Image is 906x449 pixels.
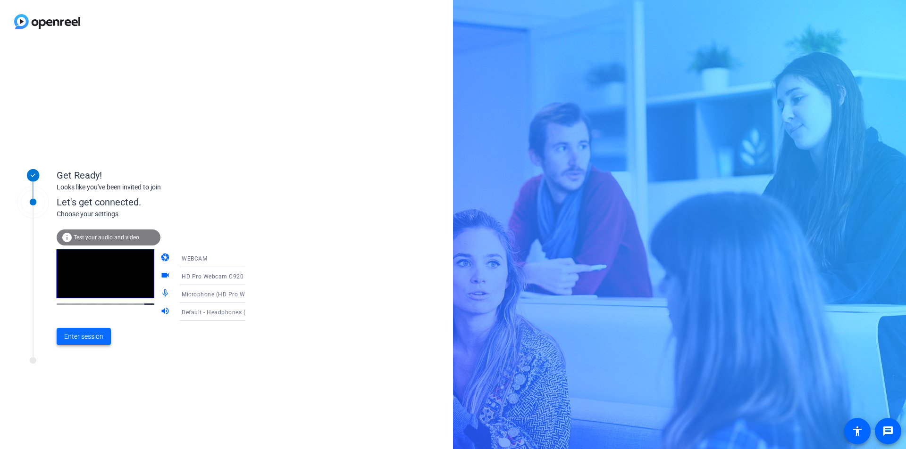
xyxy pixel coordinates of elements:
span: Default - Headphones (Realtek(R) Audio) [182,308,294,316]
span: Test your audio and video [74,234,139,241]
mat-icon: videocam [160,270,172,282]
span: HD Pro Webcam C920 (046d:08e5) [182,272,279,280]
mat-icon: volume_up [160,306,172,318]
span: Microphone (HD Pro Webcam C920) [182,290,282,298]
mat-icon: accessibility [852,425,863,437]
mat-icon: message [882,425,894,437]
span: Enter session [64,332,103,342]
span: WEBCAM [182,255,207,262]
mat-icon: mic_none [160,288,172,300]
div: Get Ready! [57,168,245,182]
div: Choose your settings [57,209,265,219]
div: Looks like you've been invited to join [57,182,245,192]
mat-icon: camera [160,253,172,264]
button: Enter session [57,328,111,345]
div: Let's get connected. [57,195,265,209]
mat-icon: info [61,232,73,243]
